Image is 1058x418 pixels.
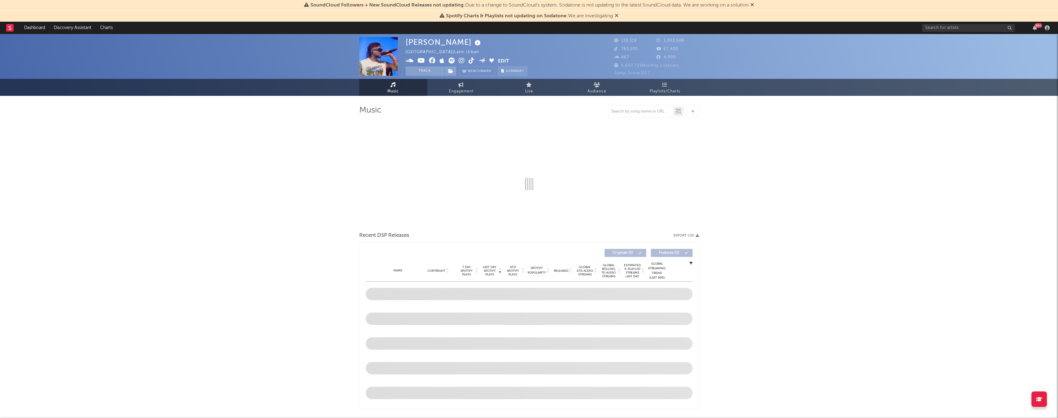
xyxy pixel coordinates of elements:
span: Spotify Popularity [528,266,546,275]
button: Originals(0) [605,249,646,257]
div: [PERSON_NAME] [406,37,482,47]
a: Audience [563,79,631,96]
span: 67,400 [656,47,678,51]
div: Global Streaming Trend (Last 60D) [648,262,666,280]
button: Features(0) [651,249,693,257]
span: : Due to a change to SoundCloud's system, Sodatone is not updating to the latest SoundCloud data.... [310,3,748,8]
a: Live [495,79,563,96]
a: Discovery Assistant [49,22,96,34]
div: [GEOGRAPHIC_DATA] | Latin Urban [406,49,486,56]
span: 7 Day Spotify Plays [458,265,475,276]
span: Dismiss [615,14,618,19]
input: Search for artists [922,24,1015,32]
span: Playlists/Charts [650,88,680,95]
button: Export CSV [673,234,699,237]
span: Global ATD Audio Streams [576,265,593,276]
button: Edit [498,58,509,65]
div: 99 + [1035,23,1042,28]
span: Music [387,88,399,95]
span: 6,687,721 Monthly Listeners [614,64,679,68]
span: Engagement [449,88,474,95]
button: Track [406,66,444,76]
span: 4,900 [656,55,676,59]
div: Name [378,268,419,273]
span: 118,518 [614,39,637,43]
a: Music [359,79,427,96]
span: Summary [506,70,524,73]
span: Jump Score: 82.7 [614,71,650,75]
span: ATD Spotify Plays [505,265,521,276]
span: SoundCloud Followers + New SoundCloud Releases not updating [310,3,464,8]
a: Benchmark [459,66,495,76]
span: : We are investigating [446,14,613,19]
a: Charts [96,22,117,34]
span: Audience [588,88,606,95]
input: Search by song name or URL [608,109,673,114]
span: Copyright [428,269,445,273]
span: Last Day Spotify Plays [482,265,498,276]
button: Summary [498,66,527,76]
span: Spotify Charts & Playlists not updating on Sodatone [446,14,567,19]
span: 467 [614,55,629,59]
a: Playlists/Charts [631,79,699,96]
a: Dashboard [20,22,49,34]
span: Live [525,88,533,95]
span: Released [554,269,568,273]
button: 99+ [1033,25,1037,30]
span: 763,100 [614,47,638,51]
span: Estimated % Playlist Streams Last Day [624,263,641,278]
span: Originals ( 0 ) [609,251,637,255]
span: Benchmark [468,68,491,75]
span: Features ( 0 ) [655,251,683,255]
span: 1,003,548 [656,39,684,43]
span: Dismiss [750,3,754,8]
a: Engagement [427,79,495,96]
span: Global Rolling 7D Audio Streams [600,263,617,278]
span: Recent DSP Releases [359,232,409,239]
